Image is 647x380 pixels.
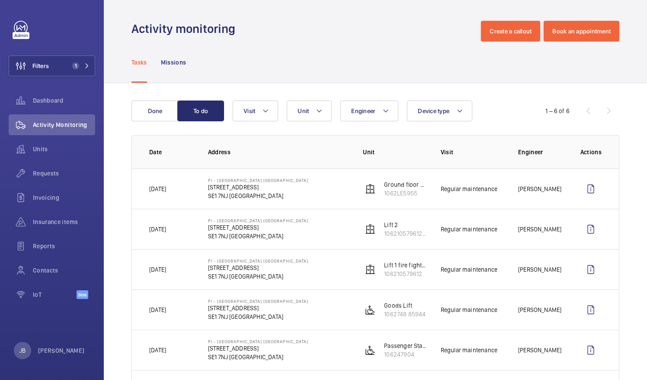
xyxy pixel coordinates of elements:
[149,265,166,274] p: [DATE]
[33,218,95,226] span: Insurance items
[243,107,255,114] span: Visit
[518,305,561,314] p: [PERSON_NAME]
[384,270,426,278] p: 106210579612
[384,180,426,189] p: Ground floor platform lift
[161,58,186,67] p: Missions
[208,344,308,353] p: [STREET_ADDRESS]
[208,312,308,321] p: SE1 7NJ [GEOGRAPHIC_DATA]
[33,169,95,178] span: Requests
[365,264,375,275] img: elevator.svg
[365,305,375,315] img: platform_lift.svg
[384,301,426,310] p: Goods Lift
[77,290,88,299] span: Beta
[149,225,166,234] p: [DATE]
[208,299,308,304] p: PI - [GEOGRAPHIC_DATA] [GEOGRAPHIC_DATA]
[131,21,240,37] h1: Activity monitoring
[384,310,426,318] p: 1062748 85944
[298,107,309,114] span: Unit
[441,346,497,354] p: Regular maintenance
[208,304,308,312] p: [STREET_ADDRESS]
[72,62,79,69] span: 1
[441,148,504,156] p: Visit
[407,101,472,121] button: Device type
[208,178,308,183] p: PI - [GEOGRAPHIC_DATA] [GEOGRAPHIC_DATA]
[33,290,77,299] span: IoT
[9,55,95,76] button: Filters1
[149,305,166,314] p: [DATE]
[384,341,426,350] p: Passenger Stair Lift Floor 1
[518,225,561,234] p: [PERSON_NAME]
[518,185,561,193] p: [PERSON_NAME]
[208,232,308,240] p: SE1 7NJ [GEOGRAPHIC_DATA]
[384,261,426,270] p: Lift 1 fire fighting
[33,145,95,153] span: Units
[149,346,166,354] p: [DATE]
[38,346,85,355] p: [PERSON_NAME]
[149,148,194,156] p: Date
[33,96,95,105] span: Dashboard
[384,350,426,359] p: 106247904
[545,107,570,115] div: 1 – 6 of 6
[208,148,349,156] p: Address
[149,185,166,193] p: [DATE]
[365,224,375,234] img: elevator.svg
[544,21,619,42] button: Book an appointment
[418,107,449,114] span: Device type
[131,58,147,67] p: Tasks
[208,218,308,223] p: PI - [GEOGRAPHIC_DATA] [GEOGRAPHIC_DATA]
[441,265,497,274] p: Regular maintenance
[365,345,375,355] img: platform_lift.svg
[481,21,540,42] button: Create a callout
[33,242,95,250] span: Reports
[363,148,426,156] p: Unit
[384,229,426,238] p: 106210579612-1
[365,184,375,194] img: elevator.svg
[351,107,375,114] span: Engineer
[208,272,308,281] p: SE1 7NJ [GEOGRAPHIC_DATA]
[384,189,426,198] p: 1062LE5955
[177,101,224,121] button: To do
[208,339,308,344] p: PI - [GEOGRAPHIC_DATA] [GEOGRAPHIC_DATA]
[33,266,95,275] span: Contacts
[580,148,602,156] p: Actions
[518,148,567,156] p: Engineer
[19,346,26,355] p: JB
[287,101,332,121] button: Unit
[441,225,497,234] p: Regular maintenance
[208,353,308,361] p: SE1 7NJ [GEOGRAPHIC_DATA]
[233,101,278,121] button: Visit
[208,258,308,263] p: PI - [GEOGRAPHIC_DATA] [GEOGRAPHIC_DATA]
[33,193,95,202] span: Invoicing
[340,101,398,121] button: Engineer
[384,221,426,229] p: Lift 2
[208,192,308,200] p: SE1 7NJ [GEOGRAPHIC_DATA]
[441,305,497,314] p: Regular maintenance
[32,62,49,70] span: Filters
[208,263,308,272] p: [STREET_ADDRESS]
[441,185,497,193] p: Regular maintenance
[208,223,308,232] p: [STREET_ADDRESS]
[518,346,561,354] p: [PERSON_NAME]
[131,101,178,121] button: Done
[33,120,95,129] span: Activity Monitoring
[208,183,308,192] p: [STREET_ADDRESS]
[518,265,561,274] p: [PERSON_NAME]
